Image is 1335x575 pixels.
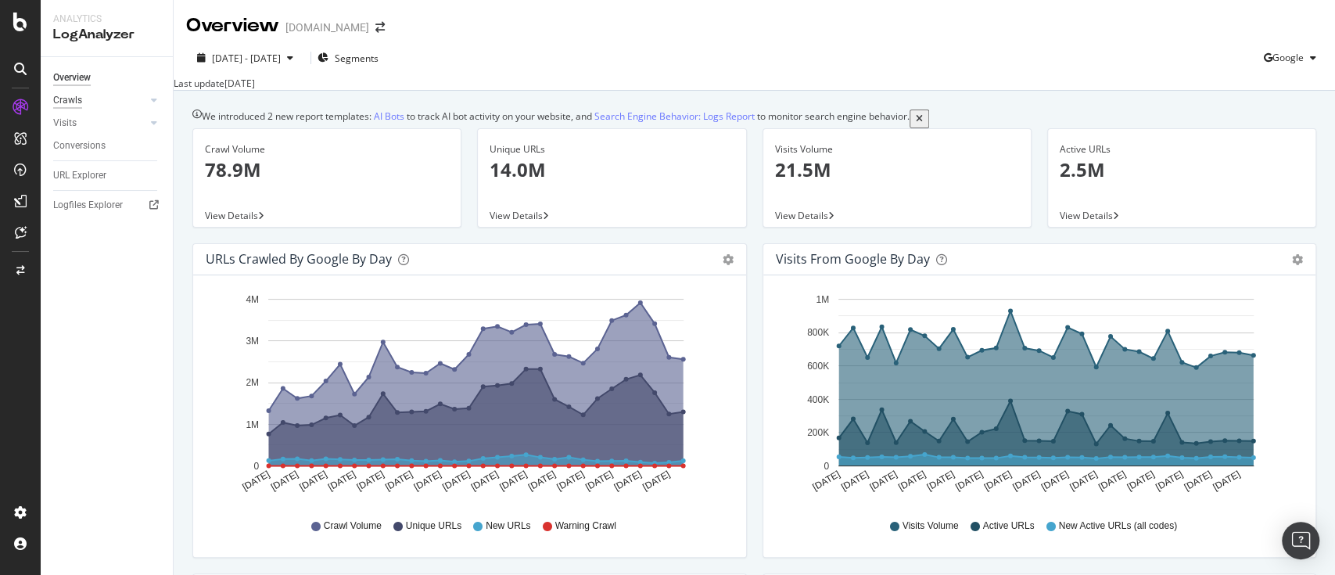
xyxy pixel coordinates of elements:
span: [DATE] - [DATE] [212,52,281,65]
text: [DATE] [810,468,842,492]
text: [DATE] [526,468,558,492]
div: gear [1292,254,1303,265]
div: Open Intercom Messenger [1282,522,1319,559]
div: Conversions [53,138,106,154]
text: 800K [806,327,828,338]
span: Crawl Volume [324,519,382,533]
p: 2.5M [1060,156,1304,183]
span: Active URLs [982,519,1034,533]
text: 4M [246,293,259,304]
div: Crawl Volume [205,142,449,156]
div: Visits from Google by day [776,251,930,267]
div: Overview [186,13,279,39]
span: View Details [490,209,543,222]
div: Crawls [53,92,82,109]
text: [DATE] [1211,468,1242,492]
text: [DATE] [982,468,1013,492]
text: 2M [246,377,259,388]
span: Warning Crawl [555,519,616,533]
a: Conversions [53,138,162,154]
div: Logfiles Explorer [53,197,123,214]
text: 0 [824,460,829,471]
text: [DATE] [1010,468,1042,492]
span: Segments [335,52,379,65]
svg: A chart. [206,288,725,505]
text: 600K [806,360,828,371]
div: Visits [53,115,77,131]
div: Analytics [53,13,160,26]
span: Unique URLs [406,519,461,533]
a: Overview [53,70,162,86]
text: [DATE] [924,468,956,492]
a: Visits [53,115,146,131]
text: [DATE] [896,468,928,492]
text: [DATE] [240,468,271,492]
p: 14.0M [490,156,734,183]
text: [DATE] [1182,468,1213,492]
div: Unique URLs [490,142,734,156]
button: close banner [910,110,929,128]
span: Google [1272,51,1304,64]
text: [DATE] [412,468,443,492]
text: [DATE] [867,468,899,492]
text: 0 [253,460,259,471]
svg: A chart. [776,288,1295,505]
text: [DATE] [1154,468,1185,492]
p: 78.9M [205,156,449,183]
text: [DATE] [1096,468,1127,492]
text: 3M [246,336,259,347]
text: [DATE] [297,468,328,492]
div: arrow-right-arrow-left [375,22,385,33]
div: [DATE] [224,77,255,90]
text: [DATE] [641,468,672,492]
span: View Details [1060,209,1113,222]
text: [DATE] [326,468,357,492]
button: [DATE] - [DATE] [186,51,304,66]
span: New Active URLs (all codes) [1058,519,1176,533]
text: [DATE] [1125,468,1156,492]
text: 1M [816,293,829,304]
a: Crawls [53,92,146,109]
p: 21.5M [775,156,1019,183]
div: Last update [174,77,255,90]
div: URL Explorer [53,167,106,184]
text: [DATE] [1039,468,1070,492]
text: [DATE] [383,468,414,492]
div: [DOMAIN_NAME] [285,20,369,35]
text: [DATE] [953,468,985,492]
span: Visits Volume [903,519,959,533]
text: [DATE] [469,468,501,492]
text: 400K [806,394,828,404]
span: View Details [205,209,258,222]
div: LogAnalyzer [53,26,160,44]
div: Visits Volume [775,142,1019,156]
button: Google [1264,45,1322,70]
div: Overview [53,70,91,86]
a: URL Explorer [53,167,162,184]
div: URLs Crawled by Google by day [206,251,392,267]
a: AI Bots [374,110,404,123]
text: 1M [246,419,259,429]
text: [DATE] [497,468,529,492]
text: [DATE] [612,468,644,492]
text: [DATE] [269,468,300,492]
text: [DATE] [583,468,615,492]
a: Search Engine Behavior: Logs Report [594,110,755,123]
text: [DATE] [554,468,586,492]
text: [DATE] [440,468,472,492]
div: info banner [192,110,1316,128]
text: [DATE] [838,468,870,492]
button: Segments [318,45,379,70]
span: View Details [775,209,828,222]
div: Active URLs [1060,142,1304,156]
a: Logfiles Explorer [53,197,162,214]
text: 200K [806,427,828,438]
div: We introduced 2 new report templates: to track AI bot activity on your website, and to monitor se... [202,110,910,128]
text: [DATE] [355,468,386,492]
span: New URLs [486,519,530,533]
text: [DATE] [1068,468,1099,492]
div: gear [723,254,734,265]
